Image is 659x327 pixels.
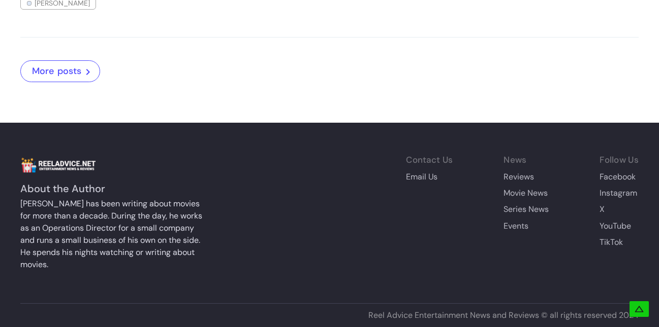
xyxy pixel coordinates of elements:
h3: Follow Us [600,155,639,169]
a: X [600,205,639,214]
div: [PERSON_NAME] has been writing about movies for more than a decade. During the day, he works as a... [20,198,203,271]
a: More posts [20,60,100,82]
a: Facebook [600,172,639,181]
a: TikTok [600,238,639,247]
a: Movie News [504,189,549,198]
div: Reel Advice Entertainment News and Reviews © all rights reserved 2024 [368,311,639,320]
a: Instagram [600,189,639,198]
a: Email Us [406,172,453,181]
h3: News [504,155,549,169]
h3: Contact Us [406,155,453,169]
a: Series News [504,205,549,214]
a: Reviews [504,172,549,181]
a: Events [504,222,549,231]
a: YouTube [600,222,639,231]
h3: About the Author [20,183,203,195]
